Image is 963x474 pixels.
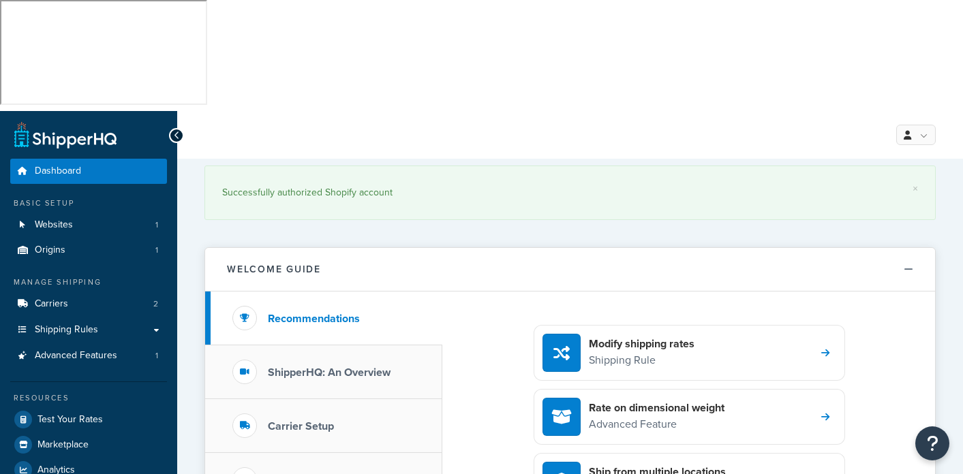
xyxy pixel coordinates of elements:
[35,244,65,256] span: Origins
[10,212,167,238] a: Websites1
[10,343,167,368] a: Advanced Features1
[35,324,98,336] span: Shipping Rules
[10,317,167,343] a: Shipping Rules
[155,219,158,231] span: 1
[37,439,89,451] span: Marketplace
[10,238,167,263] a: Origins1
[589,336,694,351] h4: Modify shipping rates
[35,298,68,310] span: Carriers
[268,366,391,379] h3: ShipperHQ: An Overview
[10,159,167,184] a: Dashboard
[227,264,321,274] h2: Welcome Guide
[913,183,918,194] a: ×
[589,351,694,369] p: Shipping Rule
[10,343,167,368] li: Advanced Features
[10,212,167,238] li: Websites
[37,414,103,426] span: Test Your Rates
[35,165,81,177] span: Dashboard
[155,244,158,256] span: 1
[10,238,167,263] li: Origins
[222,183,918,202] div: Successfully authorized Shopify account
[589,400,724,415] h4: Rate on dimensional weight
[155,350,158,362] span: 1
[10,407,167,432] a: Test Your Rates
[10,197,167,209] div: Basic Setup
[10,276,167,288] div: Manage Shipping
[268,420,334,432] h3: Carrier Setup
[10,291,167,317] li: Carriers
[915,426,949,460] button: Open Resource Center
[268,313,360,325] h3: Recommendations
[10,392,167,404] div: Resources
[35,350,117,362] span: Advanced Features
[205,248,935,291] button: Welcome Guide
[35,219,73,231] span: Websites
[153,298,158,310] span: 2
[10,432,167,457] a: Marketplace
[589,415,724,433] p: Advanced Feature
[10,291,167,317] a: Carriers2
